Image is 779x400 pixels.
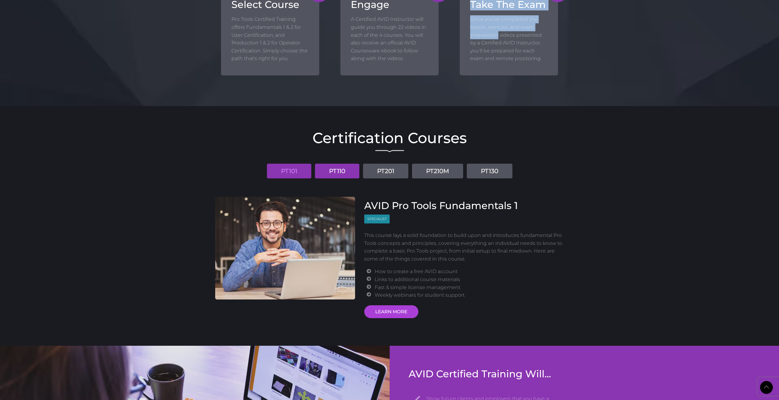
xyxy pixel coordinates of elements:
li: Links to additional course materials [375,276,564,284]
h3: AVID Certified Training Will... [409,368,554,380]
h3: AVID Pro Tools Fundamentals 1 [364,200,564,211]
a: PT130 [467,164,512,178]
a: PT201 [363,164,408,178]
h2: Certification Courses [215,131,564,145]
span: Specialist [364,215,390,223]
p: Once you've completed the lesson, exercise, and exam preparation videos presented by a Certified ... [470,15,548,63]
li: Fast & simple license management [375,284,564,291]
a: PT110 [315,164,359,178]
a: PT101 [267,164,311,178]
a: PT210M [412,164,463,178]
a: LEARN MORE [364,305,418,318]
p: A Certified AVID Instructor will guide you through 22 videos in each of the 4 courses. You will a... [351,15,428,63]
img: AVID Pro Tools Fundamentals 1 Course cover [215,197,355,299]
li: How to create a free AVID account [375,268,564,276]
li: Weekly webinars for student support [375,291,564,299]
p: Pro Tools Certified Training offers Fundamentals 1 & 2 for User Certification, and Production 1 &... [231,15,309,63]
img: decorative line [375,150,404,152]
p: This course lays a solid foundation to build upon and introduces fundamental Pro Tools concepts a... [364,231,564,263]
a: Back to Top [760,381,773,394]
